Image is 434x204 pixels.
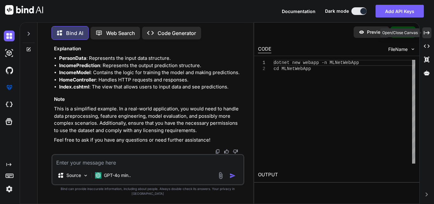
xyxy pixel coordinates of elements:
[233,149,238,154] img: dislike
[5,5,43,15] img: Bind AI
[4,65,15,76] img: githubDark
[4,184,15,194] img: settings
[376,5,424,18] button: Add API Keys
[282,9,315,14] span: Documentation
[274,66,311,71] span: cd MLNetWebApp
[59,84,89,90] strong: Index.cshtml
[66,172,81,179] p: Source
[59,83,243,91] li: : The view that allows users to input data and see predictions.
[106,29,135,37] p: Web Search
[59,69,243,76] li: : Contains the logic for training the model and making predictions.
[4,82,15,93] img: premium
[59,62,243,69] li: : Represents the output prediction structure.
[59,62,100,68] strong: IncomePrediction
[54,137,243,144] p: Feel free to ask if you have any questions or need further assistance!
[325,8,349,14] span: Dark mode
[4,31,15,41] img: darkChat
[54,96,243,103] h3: Note
[224,149,229,154] img: like
[54,105,243,134] p: This is a simplified example. In a real-world application, you would need to handle data preproce...
[282,8,315,15] button: Documentation
[59,55,243,62] li: : Represents the input data structure.
[359,29,364,35] img: preview
[66,29,83,37] p: Bind AI
[59,69,91,75] strong: IncomeModel
[59,55,86,61] strong: PersonData
[59,77,96,83] strong: HomeController
[367,29,384,35] p: Preview
[217,172,224,179] img: attachment
[258,66,265,72] div: 2
[4,99,15,110] img: cloudideIcon
[215,149,220,154] img: copy
[51,186,244,196] p: Bind can provide inaccurate information, including about people. Always double-check its answers....
[410,46,416,52] img: chevron down
[388,46,408,53] span: FileName
[274,60,359,65] span: dotnet new webapp -n MLNetWebApp
[54,45,243,53] h3: Explanation
[254,167,419,182] h2: OUTPUT
[258,46,271,53] div: CODE
[83,173,88,178] img: Pick Models
[95,172,101,179] img: GPT-4o mini
[4,48,15,59] img: darkAi-studio
[380,28,420,37] div: Open/Close Canvas
[59,76,243,84] li: : Handles HTTP requests and responses.
[158,29,196,37] p: Code Generator
[229,172,236,179] img: icon
[104,172,131,179] p: GPT-4o min..
[258,60,265,66] div: 1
